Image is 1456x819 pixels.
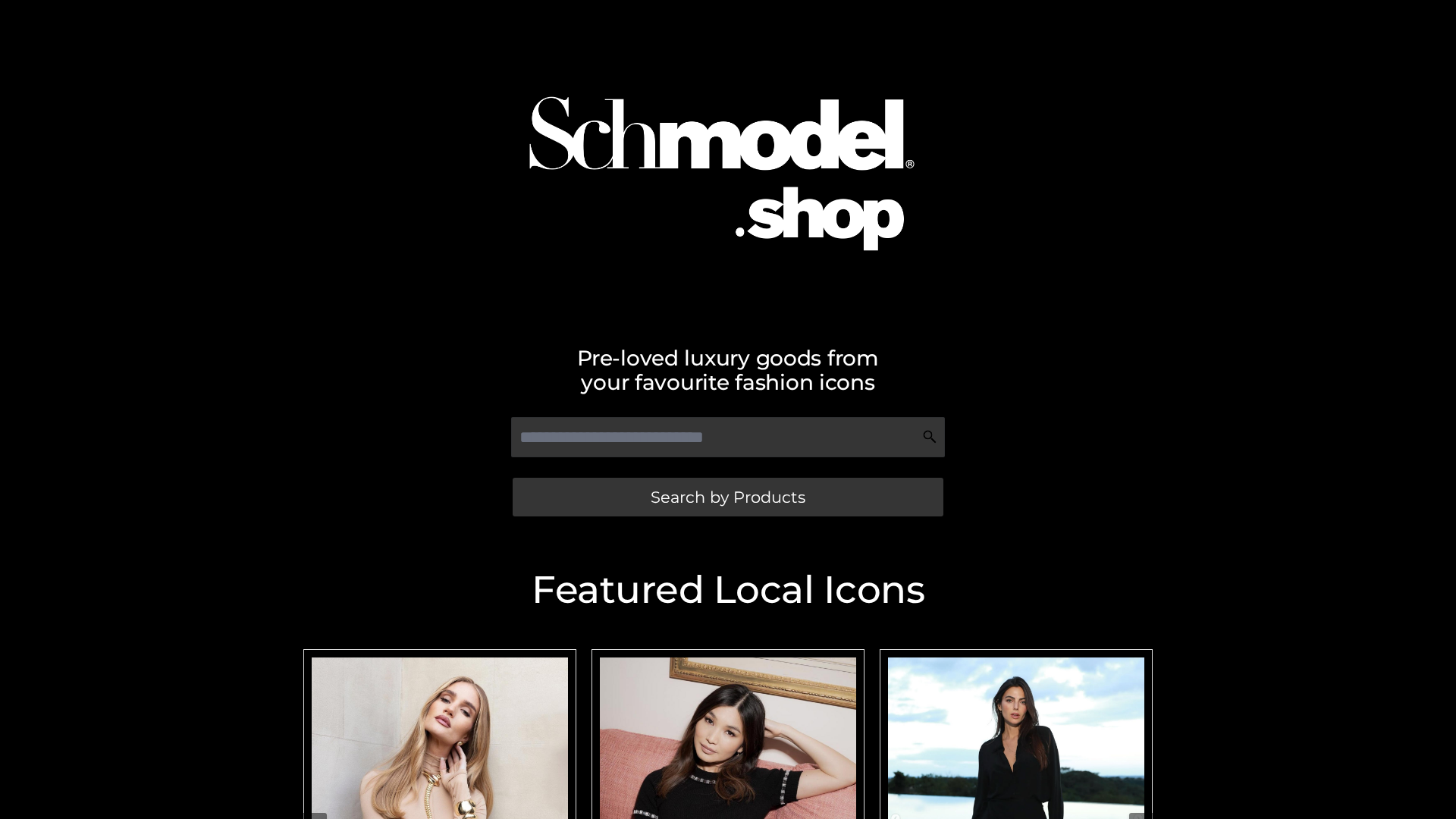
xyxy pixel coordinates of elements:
span: Search by Products [651,489,805,505]
img: Search Icon [922,429,937,444]
h2: Pre-loved luxury goods from your favourite fashion icons [296,346,1160,394]
a: Search by Products [513,478,943,516]
h2: Featured Local Icons​ [296,571,1160,609]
